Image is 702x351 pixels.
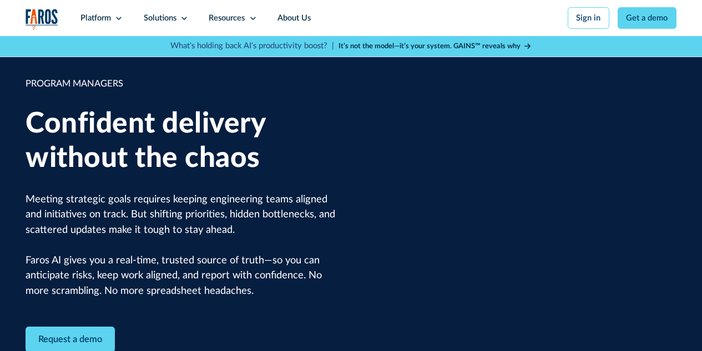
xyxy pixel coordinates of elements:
a: It’s not the model—it’s your system. GAINS™ reveals why [339,41,532,52]
div: Platform [80,12,111,24]
h1: Confident delivery without the chaos [26,107,336,175]
a: Sign in [568,7,609,29]
div: Resources [209,12,245,24]
img: Logo of the analytics and reporting company Faros. [26,9,58,30]
a: Get a demo [618,7,676,29]
a: home [26,9,58,30]
div: PROGRAM MANAGERS [26,77,336,91]
strong: It’s not the model—it’s your system. GAINS™ reveals why [339,43,521,49]
p: Meeting strategic goals requires keeping engineering teams aligned and initiatives on track. But ... [26,192,336,298]
div: Solutions [144,12,176,24]
p: What's holding back AI's productivity boost? | [170,40,334,52]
